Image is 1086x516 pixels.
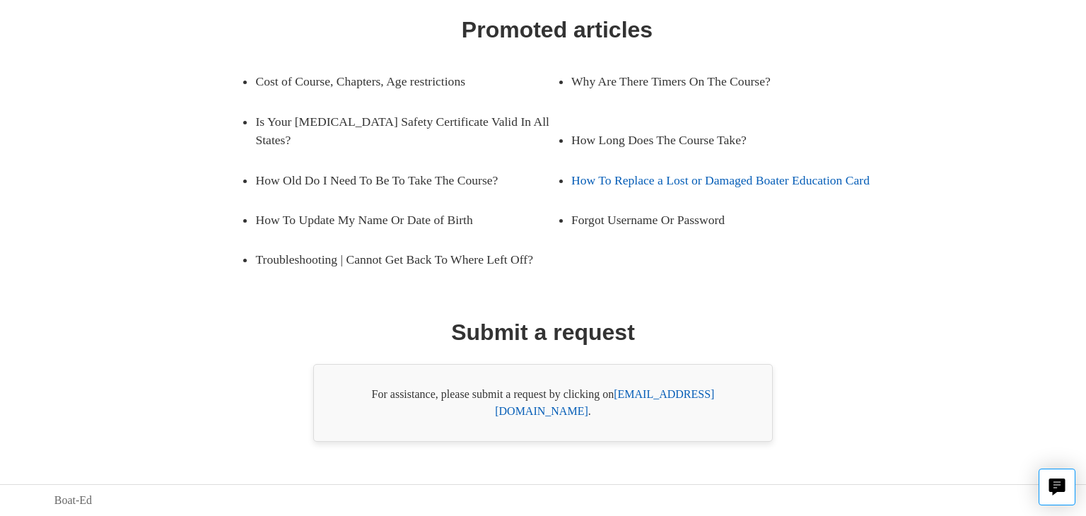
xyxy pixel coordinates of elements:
a: How To Replace a Lost or Damaged Boater Education Card [571,160,873,200]
h1: Submit a request [451,315,635,349]
a: How Old Do I Need To Be To Take The Course? [255,160,536,200]
a: Forgot Username Or Password [571,200,852,240]
a: Boat-Ed [54,492,92,509]
a: Troubleshooting | Cannot Get Back To Where Left Off? [255,240,557,279]
a: How To Update My Name Or Date of Birth [255,200,536,240]
h1: Promoted articles [462,13,653,47]
button: Live chat [1039,469,1075,505]
a: Why Are There Timers On The Course? [571,61,852,101]
a: Cost of Course, Chapters, Age restrictions [255,61,536,101]
a: Is Your [MEDICAL_DATA] Safety Certificate Valid In All States? [255,102,557,160]
a: How Long Does The Course Take? [571,120,852,160]
div: For assistance, please submit a request by clicking on . [313,364,773,442]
